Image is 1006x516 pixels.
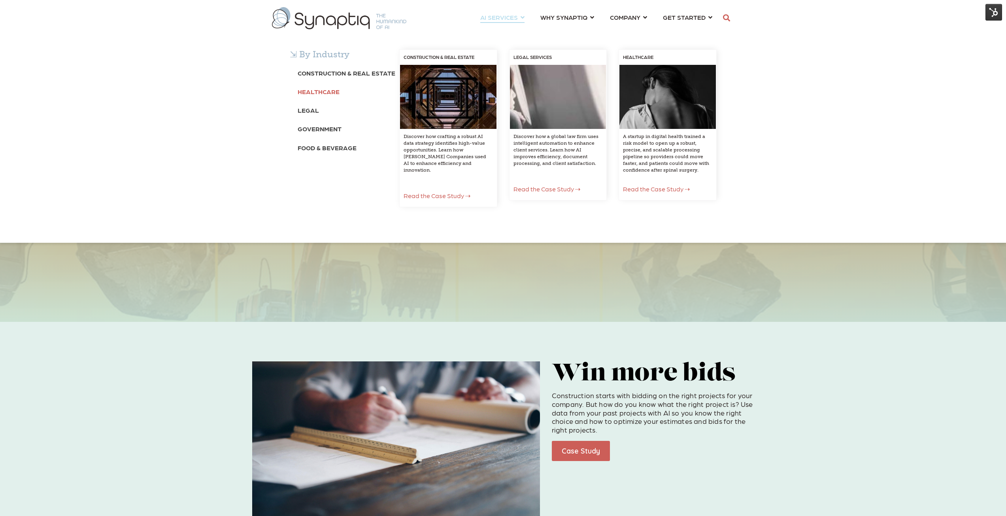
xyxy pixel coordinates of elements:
iframe: Embedded CTA [616,441,699,461]
img: synaptiq logo-1 [272,7,406,29]
a: GET STARTED [663,10,712,25]
span: AI SERVICES [480,12,518,23]
a: Case Study [552,441,610,461]
span: WHY SYNAPTIQ [540,12,587,23]
a: WHY SYNAPTIQ [540,10,594,25]
p: Construction starts with bidding on the right projects for your company. But how do you know what... [552,391,754,434]
img: HubSpot Tools Menu Toggle [985,4,1002,21]
h2: Win more bids [552,361,754,387]
a: AI SERVICES [480,10,525,25]
span: COMPANY [610,12,640,23]
a: COMPANY [610,10,647,25]
nav: menu [472,4,720,32]
span: GET STARTED [663,12,706,23]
